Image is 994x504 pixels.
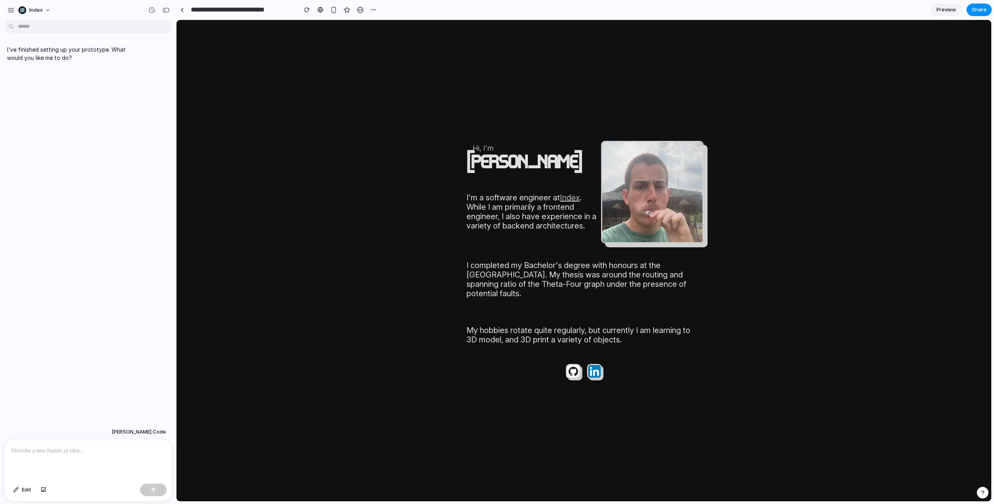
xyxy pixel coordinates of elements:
img: githubLogo.png [389,344,404,359]
span: Share [972,6,987,14]
span: Edit [22,486,31,494]
span: Preview [936,6,956,14]
span: [PERSON_NAME] Code [112,428,166,436]
p: I'm a software engineer at . While I am primarily a frontend engineer, I also have experience in ... [290,173,425,211]
button: Edit [9,484,35,496]
h3: Hi, I'm [296,124,425,133]
p: I completed my Bachelor's degree with honours at the [GEOGRAPHIC_DATA]. My thesis was around the ... [290,241,525,278]
button: [PERSON_NAME] Code [109,425,168,439]
p: My hobbies rotate quite regularly, but currently I am learning to 3D model, and 3D print a variet... [290,306,525,324]
button: Index [15,4,55,16]
button: Share [967,4,992,16]
h1: [PERSON_NAME] [290,133,405,153]
span: Index [29,6,43,14]
a: Index [384,173,403,182]
img: linkedIn.webp [411,344,425,359]
a: Preview [931,4,962,16]
p: I've finished setting up your prototype. What would you like me to do? [7,45,138,62]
